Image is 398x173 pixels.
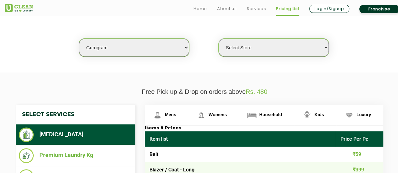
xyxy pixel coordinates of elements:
[217,5,237,13] a: About us
[19,148,34,163] img: Premium Laundry Kg
[19,127,132,142] li: [MEDICAL_DATA]
[246,88,267,95] span: Rs. 480
[145,126,383,131] h3: Items & Prices
[314,112,324,117] span: Kids
[16,105,135,124] h4: Select Services
[301,110,312,121] img: Kids
[196,110,207,121] img: Womens
[145,147,336,162] td: Belt
[193,5,207,13] a: Home
[247,5,266,13] a: Services
[259,112,282,117] span: Household
[344,110,355,121] img: Luxury
[19,148,132,163] li: Premium Laundry Kg
[209,112,227,117] span: Womens
[336,131,384,147] th: Price Per Pc
[276,5,299,13] a: Pricing List
[309,5,349,13] a: Login/Signup
[145,131,336,147] th: Item list
[165,112,176,117] span: Mens
[152,110,163,121] img: Mens
[19,127,34,142] img: Dry Cleaning
[336,147,384,162] td: ₹59
[246,110,257,121] img: Household
[5,4,33,12] img: UClean Laundry and Dry Cleaning
[356,112,371,117] span: Luxury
